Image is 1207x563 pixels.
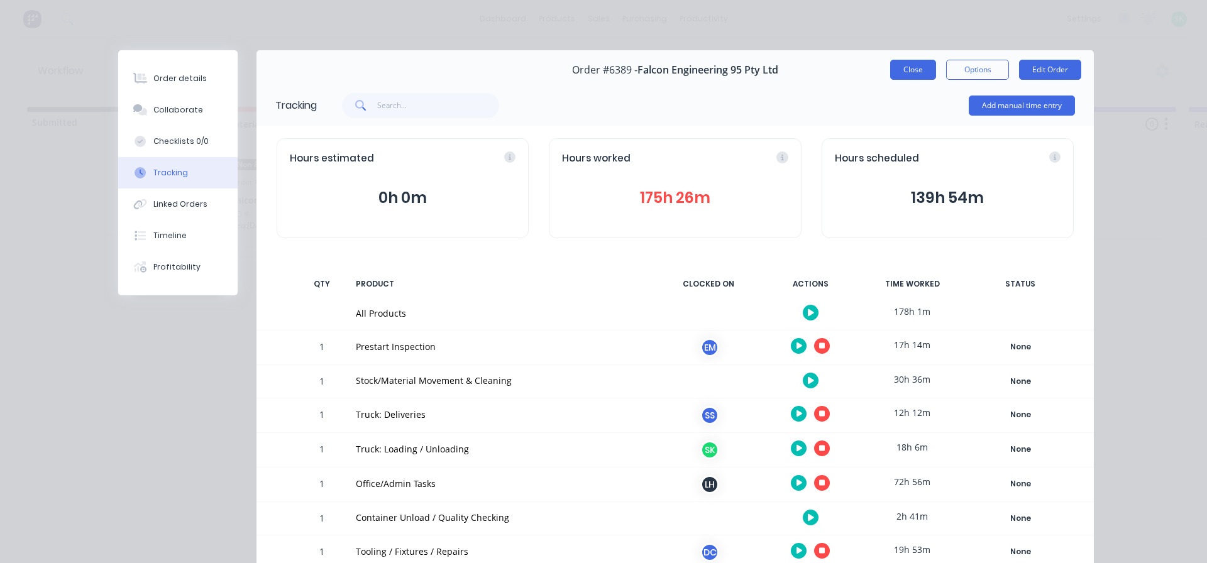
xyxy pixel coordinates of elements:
[153,230,187,241] div: Timeline
[562,151,631,166] span: Hours worked
[356,340,646,353] div: Prestart Inspection
[118,251,238,283] button: Profitability
[118,189,238,220] button: Linked Orders
[303,400,341,432] div: 1
[969,96,1075,116] button: Add manual time entry
[974,510,1066,527] button: None
[303,504,341,535] div: 1
[153,167,188,178] div: Tracking
[153,261,201,273] div: Profitability
[700,543,719,562] div: DC
[290,151,374,166] span: Hours estimated
[974,373,1066,390] button: None
[835,186,1061,210] button: 139h 54m
[865,467,959,496] div: 72h 56m
[700,475,719,494] div: LH
[290,186,515,210] button: 0h 0m
[974,475,1066,493] button: None
[356,477,646,490] div: Office/Admin Tasks
[153,73,207,84] div: Order details
[303,271,341,297] div: QTY
[974,440,1066,458] button: None
[975,407,1066,423] div: None
[661,271,756,297] div: CLOCKED ON
[865,365,959,393] div: 30h 36m
[303,367,341,398] div: 1
[118,157,238,189] button: Tracking
[975,510,1066,527] div: None
[303,332,341,364] div: 1
[356,307,646,320] div: All Products
[975,339,1066,355] div: None
[975,373,1066,390] div: None
[118,94,238,126] button: Collaborate
[975,544,1066,560] div: None
[700,406,719,425] div: SS
[865,297,959,325] div: 178h 1m
[562,186,788,210] button: 175h 26m
[946,60,1009,80] button: Options
[865,502,959,530] div: 2h 41m
[356,442,646,456] div: Truck: Loading / Unloading
[275,98,317,113] div: Tracking
[377,93,500,118] input: Search...
[974,543,1066,560] button: None
[890,60,936,80] button: Close
[967,271,1074,297] div: STATUS
[348,271,654,297] div: PRODUCT
[356,511,646,524] div: Container Unload / Quality Checking
[975,476,1066,492] div: None
[637,64,778,76] span: Falcon Engineering 95 Pty Ltd
[303,469,341,501] div: 1
[865,433,959,461] div: 18h 6m
[865,271,959,297] div: TIME WORKED
[356,374,646,387] div: Stock/Material Movement & Cleaning
[700,440,719,459] div: SK
[572,64,637,76] span: Order #6389 -
[303,435,341,467] div: 1
[763,271,857,297] div: ACTIONS
[865,398,959,427] div: 12h 12m
[700,338,719,357] div: EM
[356,408,646,421] div: Truck: Deliveries
[865,331,959,359] div: 17h 14m
[118,63,238,94] button: Order details
[835,151,919,166] span: Hours scheduled
[118,126,238,157] button: Checklists 0/0
[153,136,209,147] div: Checklists 0/0
[153,199,207,210] div: Linked Orders
[153,104,203,116] div: Collaborate
[356,545,646,558] div: Tooling / Fixtures / Repairs
[974,406,1066,424] button: None
[974,338,1066,356] button: None
[1019,60,1081,80] button: Edit Order
[118,220,238,251] button: Timeline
